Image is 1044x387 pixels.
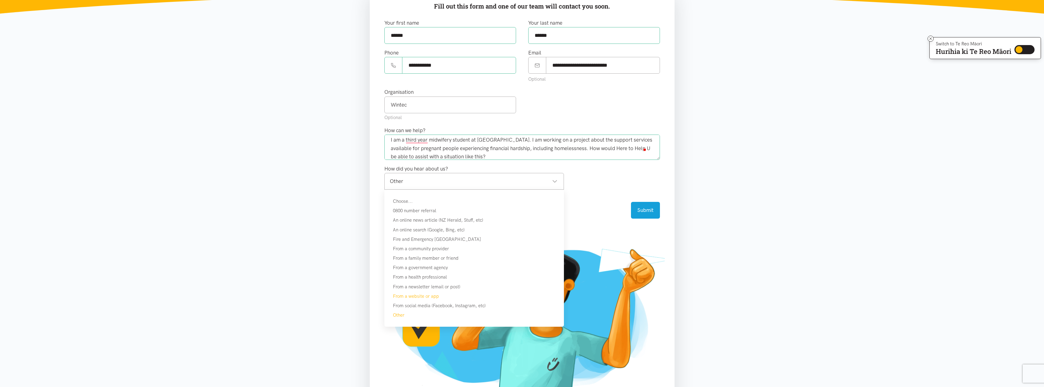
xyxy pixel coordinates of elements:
div: From a health professional [384,273,564,281]
div: From social media (Facebook, Instagram, etc) [384,302,564,309]
small: Optional [384,115,402,120]
div: Other [390,177,558,185]
p: Switch to Te Reo Māori [936,42,1011,46]
textarea: To enrich screen reader interactions, please activate Accessibility in Grammarly extension settings [384,135,660,160]
div: From a government agency [384,264,564,271]
button: Submit [631,202,660,219]
div: From a newsletter (email or post) [384,283,564,290]
input: Email [546,57,660,74]
label: Organisation [384,88,414,96]
label: Your last name [528,19,562,27]
div: An online search (Google, Bing, etc) [384,226,564,234]
label: Phone [384,49,399,57]
p: Fill out this form and one of our team will contact you soon. [379,2,665,12]
div: Choose... [384,198,564,205]
div: From a community provider [384,245,564,252]
small: Optional [528,76,546,82]
div: Other [384,311,564,319]
div: Fire and Emergency [GEOGRAPHIC_DATA] [384,236,564,243]
div: An online news article (NZ Herald, Stuff, etc) [384,216,564,224]
input: Phone number [402,57,516,74]
label: How did you hear about us? [384,165,448,173]
label: Email [528,49,541,57]
label: Your first name [384,19,419,27]
div: 0800 number referral [384,207,564,214]
div: From a website or app [384,293,564,300]
div: From a family member or friend [384,255,564,262]
p: Hurihia ki Te Reo Māori [936,49,1011,54]
label: How can we help? [384,126,426,135]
